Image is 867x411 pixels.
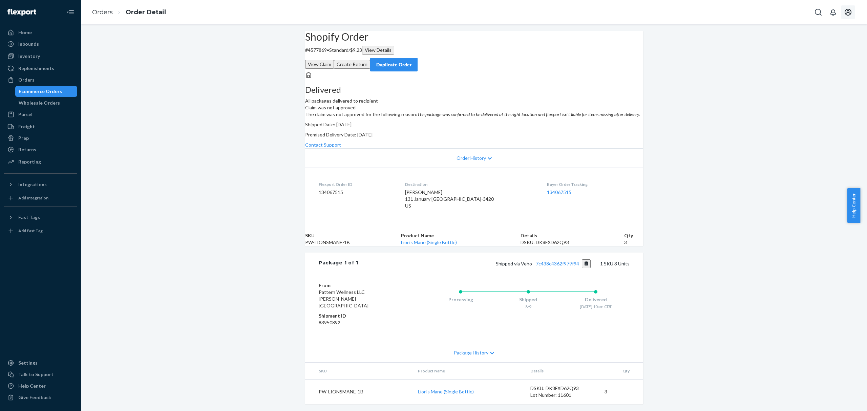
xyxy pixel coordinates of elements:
[370,58,418,71] button: Duplicate Order
[417,111,640,117] em: The package was confirmed to be delivered at the right location and flexport isn't liable for ite...
[365,47,392,53] div: View Details
[4,212,77,223] button: Fast Tags
[358,259,630,268] div: 1 SKU 3 Units
[454,349,488,356] span: Package History
[319,312,400,319] dt: Shipment ID
[18,195,48,201] div: Add Integration
[126,8,166,16] a: Order Detail
[18,394,51,401] div: Give Feedback
[305,131,643,138] p: Promised Delivery Date: [DATE]
[305,85,643,94] h3: Delivered
[18,158,41,165] div: Reporting
[18,41,39,47] div: Inbounds
[457,155,486,161] span: Order History
[4,63,77,74] a: Replenishments
[305,379,413,404] td: PW-LIONSMANE-1B
[530,385,594,392] div: DSKU: DK8FXD62Q93
[319,282,400,289] dt: From
[494,296,562,303] div: Shipped
[547,189,571,195] a: 134067515
[19,100,60,106] div: Wholesale Orders
[521,232,624,239] th: Details
[547,181,630,187] dt: Buyer Order Tracking
[18,214,40,221] div: Fast Tags
[4,358,77,368] a: Settings
[18,53,40,60] div: Inventory
[305,232,401,239] th: SKU
[536,261,579,266] a: 7c438c4362f979f94
[18,360,38,366] div: Settings
[525,363,599,380] th: Details
[64,5,77,19] button: Close Navigation
[4,74,77,85] a: Orders
[4,193,77,203] a: Add Integration
[4,156,77,167] a: Reporting
[841,5,855,19] button: Open account menu
[305,111,643,118] p: The claim was not approved for the following reason:
[334,60,370,69] button: Create Return
[582,259,591,268] button: Copy tracking number
[87,2,171,22] ol: breadcrumbs
[15,86,78,97] a: Ecommerce Orders
[826,5,840,19] button: Open notifications
[4,392,77,403] button: Give Feedback
[18,77,35,83] div: Orders
[305,104,643,111] header: Claim was not approved
[92,8,113,16] a: Orders
[4,109,77,120] a: Parcel
[4,121,77,132] a: Freight
[18,228,43,234] div: Add Fast Tag
[376,61,412,68] div: Duplicate Order
[494,304,562,309] div: 8/9
[624,232,643,239] th: Qty
[18,383,46,389] div: Help Center
[305,239,401,246] td: PW-LIONSMANE-1B
[401,239,457,245] a: Lion's Mane (Single Bottle)
[18,29,32,36] div: Home
[4,133,77,144] a: Prep
[401,232,521,239] th: Product Name
[305,60,334,69] button: View Claim
[319,259,358,268] div: Package 1 of 1
[4,225,77,236] a: Add Fast Tag
[427,296,494,303] div: Processing
[811,5,825,19] button: Open Search Box
[305,31,643,42] h2: Shopify Order
[327,47,329,53] span: •
[4,51,77,62] a: Inventory
[418,389,474,394] a: Lion's Mane (Single Bottle)
[18,135,29,142] div: Prep
[624,239,643,246] td: 3
[4,27,77,38] a: Home
[405,189,494,209] span: [PERSON_NAME] 131 January [GEOGRAPHIC_DATA]-3420 US
[18,181,47,188] div: Integrations
[413,363,525,380] th: Product Name
[4,144,77,155] a: Returns
[4,179,77,190] button: Integrations
[15,98,78,108] a: Wholesale Orders
[599,379,643,404] td: 3
[4,39,77,49] a: Inbounds
[305,46,643,55] p: # 4577869 / $9.23
[19,88,62,95] div: Ecommerce Orders
[362,46,394,55] button: View Details
[18,65,54,72] div: Replenishments
[18,371,54,378] div: Talk to Support
[562,304,630,309] div: [DATE] 10am CDT
[4,369,77,380] a: Talk to Support
[7,9,36,16] img: Flexport logo
[530,392,594,398] div: Lot Number: 11601
[329,47,348,53] span: Standard
[319,319,400,326] dd: 83950892
[319,289,368,308] span: Pattern Wellness LLC [PERSON_NAME][GEOGRAPHIC_DATA]
[405,181,536,187] dt: Destination
[4,381,77,391] a: Help Center
[305,363,413,380] th: SKU
[847,188,860,223] button: Help Center
[562,296,630,303] div: Delivered
[18,111,33,118] div: Parcel
[599,363,643,380] th: Qty
[18,146,36,153] div: Returns
[305,142,341,148] a: Contact Support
